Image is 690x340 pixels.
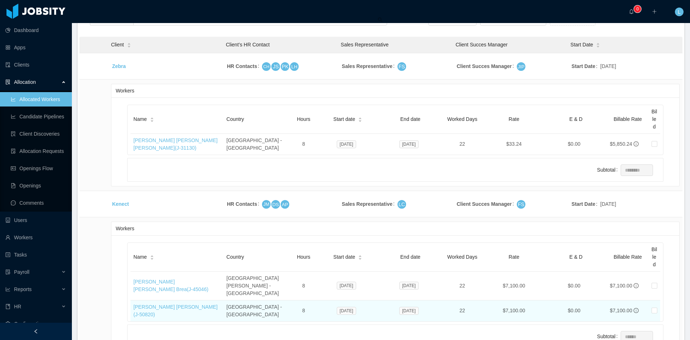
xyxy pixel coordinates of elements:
[447,116,477,122] span: Worked Days
[634,308,639,313] span: info-circle
[133,279,208,292] a: [PERSON_NAME] [PERSON_NAME] Brea(J-45046)
[400,116,420,122] span: End date
[569,116,583,122] span: E & D
[133,137,217,151] a: [PERSON_NAME] [PERSON_NAME] [PERSON_NAME](J-31130)
[150,254,154,259] div: Sort
[291,272,317,300] td: 8
[483,272,545,300] td: $7,100.00
[297,116,310,122] span: Hours
[11,109,66,124] a: icon: line-chartCandidate Pipelines
[133,115,147,123] span: Name
[150,116,154,121] div: Sort
[610,282,632,290] div: $7,100.00
[227,63,257,69] strong: HR Contacts
[333,253,355,261] span: Start date
[150,117,154,119] i: icon: caret-up
[14,304,21,309] span: HR
[282,62,289,71] span: PK
[297,254,310,260] span: Hours
[568,308,580,313] span: $0.00
[291,63,298,71] span: LH
[5,40,66,55] a: icon: appstoreApps
[263,63,270,70] span: CH
[342,63,392,69] strong: Sales Representative
[5,23,66,37] a: icon: pie-chartDashboard
[291,300,317,321] td: 8
[14,286,32,292] span: Reports
[342,201,392,207] strong: Sales Representative
[596,42,600,47] div: Sort
[652,9,657,14] i: icon: plus
[272,200,279,209] span: DS
[226,116,244,122] span: Country
[652,109,657,130] span: Billed
[483,300,545,321] td: $7,100.00
[399,62,405,71] span: FS
[112,201,129,207] a: Kenect
[224,300,291,321] td: [GEOGRAPHIC_DATA] - [GEOGRAPHIC_DATA]
[509,254,519,260] span: Rate
[14,269,29,275] span: Payroll
[517,63,524,71] span: JIP
[273,62,279,71] span: JS
[337,282,356,290] span: [DATE]
[600,200,616,208] span: [DATE]
[399,140,419,148] span: [DATE]
[358,116,362,121] div: Sort
[150,257,154,259] i: icon: caret-down
[263,200,270,208] span: JM
[127,42,131,47] div: Sort
[112,63,126,69] a: Zebra
[442,272,483,300] td: 22
[116,222,675,235] div: Workers
[456,42,508,47] span: Client Succes Manager
[457,201,512,207] strong: Client Succes Manager
[127,42,131,44] i: icon: caret-up
[133,253,147,261] span: Name
[518,200,524,209] span: FS
[14,321,44,327] span: Configuration
[634,5,641,13] sup: 0
[224,134,291,155] td: [GEOGRAPHIC_DATA] - [GEOGRAPHIC_DATA]
[457,63,512,69] strong: Client Succes Manager
[282,200,289,209] span: AP
[358,117,362,119] i: icon: caret-up
[629,9,634,14] i: icon: bell
[127,45,131,47] i: icon: caret-down
[613,254,642,260] span: Billable Rate
[11,92,66,106] a: icon: line-chartAllocated Workers
[568,283,580,289] span: $0.00
[378,17,383,22] i: icon: search
[150,254,154,257] i: icon: caret-up
[399,282,419,290] span: [DATE]
[11,127,66,141] a: icon: file-searchClient Discoveries
[358,257,362,259] i: icon: caret-down
[571,63,595,69] strong: Start Date
[568,141,580,147] span: $0.00
[111,41,124,49] span: Client
[5,58,66,72] a: icon: auditClients
[337,140,356,148] span: [DATE]
[5,304,10,309] i: icon: book
[399,307,419,315] span: [DATE]
[358,119,362,121] i: icon: caret-down
[226,254,244,260] span: Country
[678,8,681,16] span: L
[11,144,66,158] a: icon: file-doneAllocation Requests
[333,115,355,123] span: Start date
[358,254,362,257] i: icon: caret-up
[652,246,657,267] span: Billed
[597,334,620,339] label: Subtotal
[14,79,36,85] span: Allocation
[571,201,595,207] strong: Start Date
[150,119,154,121] i: icon: caret-down
[358,254,362,259] div: Sort
[11,196,66,210] a: icon: messageComments
[11,161,66,176] a: icon: idcardOpenings Flow
[5,213,66,227] a: icon: robotUsers
[226,42,270,47] span: Client’s HR Contact
[133,304,217,317] a: [PERSON_NAME] [PERSON_NAME](J-50820)
[5,80,10,85] i: icon: solution
[596,45,600,47] i: icon: caret-down
[600,63,616,70] span: [DATE]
